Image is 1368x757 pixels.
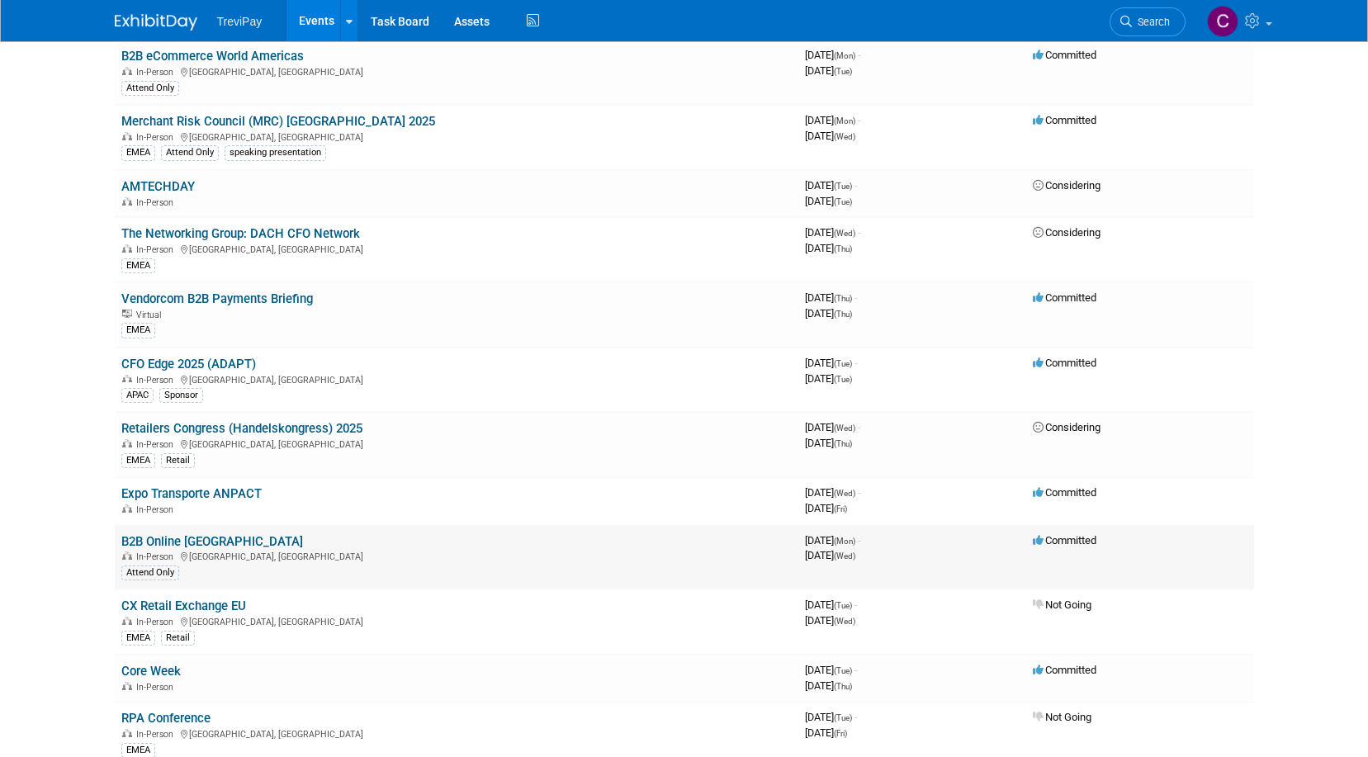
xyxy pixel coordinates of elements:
img: In-Person Event [122,729,132,737]
img: Virtual Event [122,310,132,318]
span: Committed [1033,49,1096,61]
a: RPA Conference [121,711,211,726]
span: (Thu) [834,244,852,253]
span: In-Person [136,551,178,562]
span: (Tue) [834,601,852,610]
span: (Wed) [834,229,855,238]
a: Search [1110,7,1186,36]
span: [DATE] [805,679,852,692]
span: (Tue) [834,197,852,206]
div: [GEOGRAPHIC_DATA], [GEOGRAPHIC_DATA] [121,372,792,386]
span: [DATE] [805,179,857,192]
span: Committed [1033,357,1096,369]
a: Expo Transporte ANPACT [121,486,262,501]
span: (Wed) [834,489,855,498]
img: In-Person Event [122,504,132,513]
span: [DATE] [805,242,852,254]
span: [DATE] [805,599,857,611]
span: - [858,486,860,499]
span: [DATE] [805,421,860,433]
img: In-Person Event [122,439,132,447]
img: In-Person Event [122,67,132,75]
a: The Networking Group: DACH CFO Network [121,226,360,241]
span: [DATE] [805,357,857,369]
span: (Wed) [834,423,855,433]
div: EMEA [121,631,155,646]
div: EMEA [121,258,155,273]
span: - [854,291,857,304]
span: (Mon) [834,116,855,125]
span: [DATE] [805,534,860,546]
span: - [854,711,857,723]
span: Committed [1033,114,1096,126]
span: (Tue) [834,375,852,384]
span: In-Person [136,439,178,450]
span: [DATE] [805,291,857,304]
div: APAC [121,388,154,403]
span: [DATE] [805,502,847,514]
a: CX Retail Exchange EU [121,599,246,613]
span: In-Person [136,617,178,627]
img: In-Person Event [122,551,132,560]
span: In-Person [136,375,178,386]
div: Retail [161,631,195,646]
span: - [858,49,860,61]
div: speaking presentation [225,145,326,160]
div: [GEOGRAPHIC_DATA], [GEOGRAPHIC_DATA] [121,549,792,562]
a: B2B eCommerce World Americas [121,49,304,64]
span: In-Person [136,729,178,740]
a: Merchant Risk Council (MRC) [GEOGRAPHIC_DATA] 2025 [121,114,435,129]
span: (Mon) [834,51,855,60]
img: In-Person Event [122,375,132,383]
span: (Thu) [834,682,852,691]
img: In-Person Event [122,244,132,253]
span: - [858,226,860,239]
span: [DATE] [805,711,857,723]
div: Attend Only [161,145,219,160]
div: Retail [161,453,195,468]
span: - [858,421,860,433]
div: [GEOGRAPHIC_DATA], [GEOGRAPHIC_DATA] [121,614,792,627]
span: Committed [1033,534,1096,546]
span: [DATE] [805,114,860,126]
span: (Thu) [834,310,852,319]
div: Sponsor [159,388,203,403]
span: Search [1132,16,1170,28]
span: [DATE] [805,49,860,61]
span: Not Going [1033,599,1091,611]
span: [DATE] [805,664,857,676]
span: In-Person [136,67,178,78]
span: (Tue) [834,713,852,722]
div: EMEA [121,453,155,468]
span: [DATE] [805,614,855,627]
a: Core Week [121,664,181,679]
span: TreviPay [217,15,263,28]
img: ExhibitDay [115,14,197,31]
img: In-Person Event [122,132,132,140]
a: CFO Edge 2025 (ADAPT) [121,357,256,371]
span: Considering [1033,421,1101,433]
span: [DATE] [805,226,860,239]
span: In-Person [136,197,178,208]
span: [DATE] [805,726,847,739]
span: [DATE] [805,372,852,385]
span: Virtual [136,310,166,320]
span: (Tue) [834,67,852,76]
span: (Mon) [834,537,855,546]
span: Committed [1033,664,1096,676]
span: - [854,357,857,369]
span: (Wed) [834,132,855,141]
span: (Thu) [834,294,852,303]
span: [DATE] [805,437,852,449]
span: In-Person [136,682,178,693]
div: [GEOGRAPHIC_DATA], [GEOGRAPHIC_DATA] [121,242,792,255]
div: [GEOGRAPHIC_DATA], [GEOGRAPHIC_DATA] [121,64,792,78]
a: AMTECHDAY [121,179,195,194]
span: Considering [1033,226,1101,239]
div: [GEOGRAPHIC_DATA], [GEOGRAPHIC_DATA] [121,437,792,450]
a: B2B Online [GEOGRAPHIC_DATA] [121,534,303,549]
span: - [854,599,857,611]
span: (Tue) [834,182,852,191]
span: Not Going [1033,711,1091,723]
div: Attend Only [121,565,179,580]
